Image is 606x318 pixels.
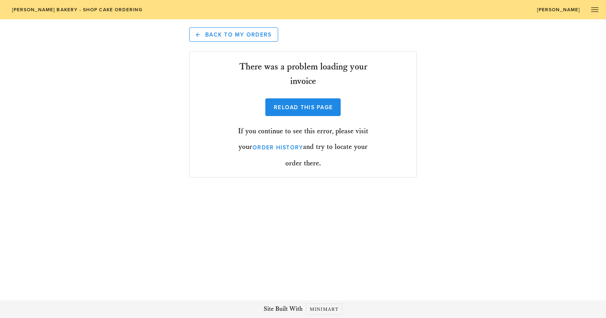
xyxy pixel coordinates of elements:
[234,60,372,89] h2: There was a problem loading your invoice
[264,304,303,314] span: Site Built With
[309,306,339,312] span: Minimart
[273,104,333,111] span: Reload this Page
[252,140,303,155] a: Order History
[6,4,148,15] a: [PERSON_NAME] Bakery - Shop Cake Ordering
[11,7,143,12] span: [PERSON_NAME] Bakery - Shop Cake Ordering
[531,4,585,15] a: [PERSON_NAME]
[537,7,580,12] span: [PERSON_NAME]
[252,144,303,151] span: Order History
[196,31,272,38] span: Back to My Orders
[189,27,279,42] a: Back to My Orders
[265,98,340,116] button: Reload this Page
[234,126,372,169] h3: If you continue to see this error, please visit your and try to locate your order there.
[306,304,342,315] a: Minimart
